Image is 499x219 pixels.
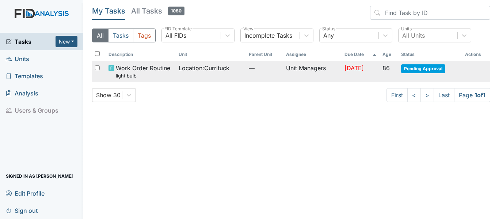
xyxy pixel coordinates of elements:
[434,88,454,102] a: Last
[398,48,462,61] th: Toggle SortBy
[386,88,408,102] a: First
[370,6,490,20] input: Find Task by ID
[6,170,73,182] span: Signed in as [PERSON_NAME]
[131,6,184,16] h5: All Tasks
[246,48,283,61] th: Toggle SortBy
[382,64,390,72] span: 86
[6,87,38,99] span: Analysis
[116,64,170,79] span: Work Order Routine light bulb
[6,37,56,46] a: Tasks
[133,29,156,42] button: Tags
[454,88,490,102] span: Page
[176,48,246,61] th: Toggle SortBy
[108,29,133,42] button: Tasks
[6,70,43,82] span: Templates
[6,188,45,199] span: Edit Profile
[407,88,421,102] a: <
[475,91,485,99] strong: 1 of 1
[344,64,364,72] span: [DATE]
[420,88,434,102] a: >
[96,91,121,99] div: Show 30
[386,88,490,102] nav: task-pagination
[179,64,229,72] span: Location : Currituck
[56,36,77,47] button: New
[244,31,292,40] div: Incomplete Tasks
[6,53,29,64] span: Units
[92,29,156,42] div: Type filter
[380,48,398,61] th: Toggle SortBy
[342,48,380,61] th: Toggle SortBy
[462,48,490,61] th: Actions
[165,31,186,40] div: All FIDs
[106,48,176,61] th: Toggle SortBy
[283,48,342,61] th: Assignee
[401,64,445,73] span: Pending Approval
[168,7,184,15] span: 1080
[323,31,334,40] div: Any
[92,29,108,42] button: All
[116,72,170,79] small: light bulb
[92,6,125,16] h5: My Tasks
[283,61,342,82] td: Unit Managers
[6,205,38,216] span: Sign out
[249,64,280,72] span: —
[95,51,100,56] input: Toggle All Rows Selected
[402,31,425,40] div: All Units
